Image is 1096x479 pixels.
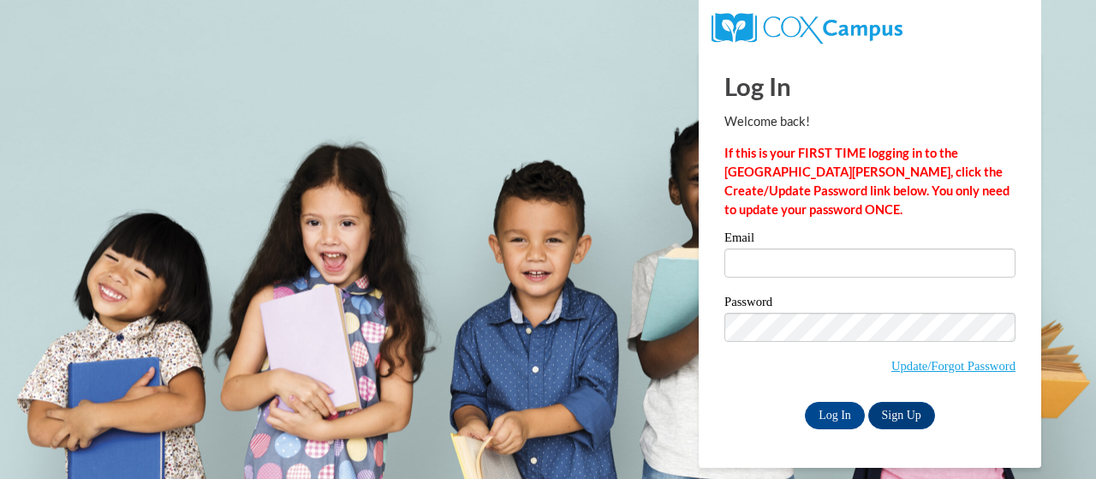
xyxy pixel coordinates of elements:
[712,13,902,44] img: COX Campus
[724,296,1016,313] label: Password
[724,146,1010,217] strong: If this is your FIRST TIME logging in to the [GEOGRAPHIC_DATA][PERSON_NAME], click the Create/Upd...
[712,20,902,34] a: COX Campus
[868,402,935,429] a: Sign Up
[724,112,1016,131] p: Welcome back!
[891,359,1016,373] a: Update/Forgot Password
[724,231,1016,248] label: Email
[805,402,865,429] input: Log In
[724,69,1016,104] h1: Log In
